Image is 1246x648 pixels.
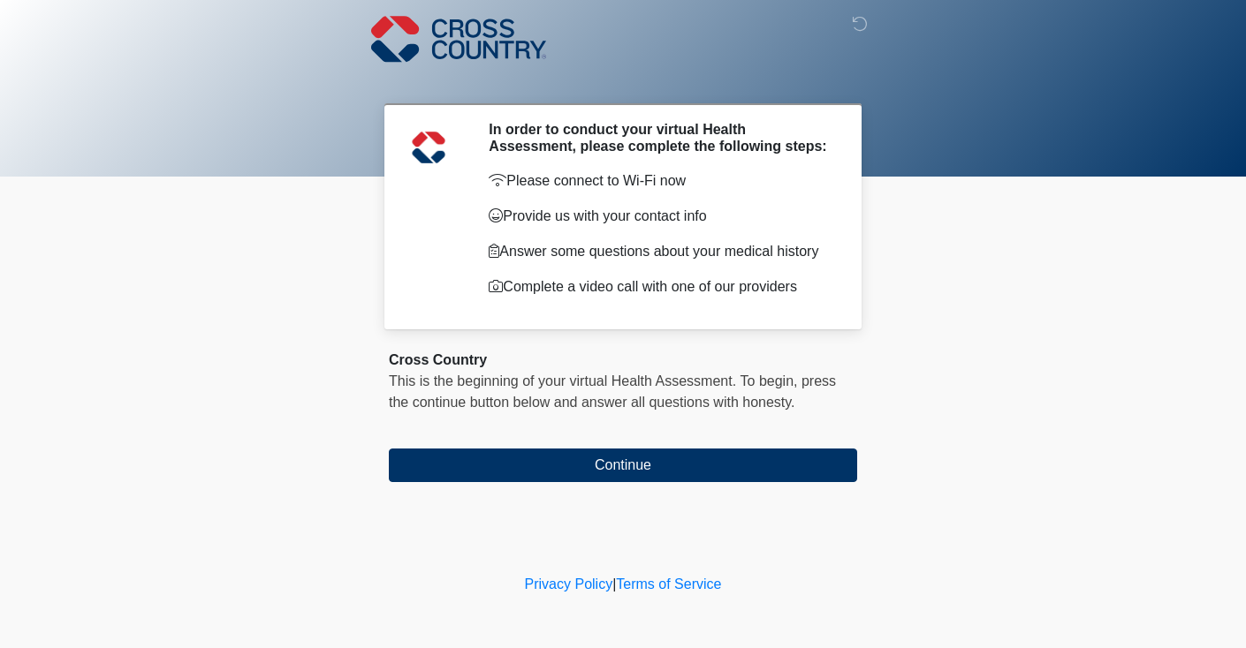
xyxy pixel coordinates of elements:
a: Terms of Service [616,576,721,591]
p: Please connect to Wi-Fi now [489,170,831,192]
span: To begin, [741,373,802,388]
img: Cross Country Logo [371,13,546,64]
div: Cross Country [389,350,857,371]
a: | [612,576,616,591]
h1: ‎ ‎ ‎ [376,64,870,96]
span: This is the beginning of your virtual Health Assessment. [389,373,736,388]
img: Agent Avatar [402,121,455,174]
p: Answer some questions about your medical history [489,241,831,262]
p: Complete a video call with one of our providers [489,276,831,298]
a: Privacy Policy [525,576,613,591]
h2: In order to conduct your virtual Health Assessment, please complete the following steps: [489,121,831,154]
button: Continue [389,448,857,482]
p: Provide us with your contact info [489,206,831,227]
span: press the continue button below and answer all questions with honesty. [389,373,836,410]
